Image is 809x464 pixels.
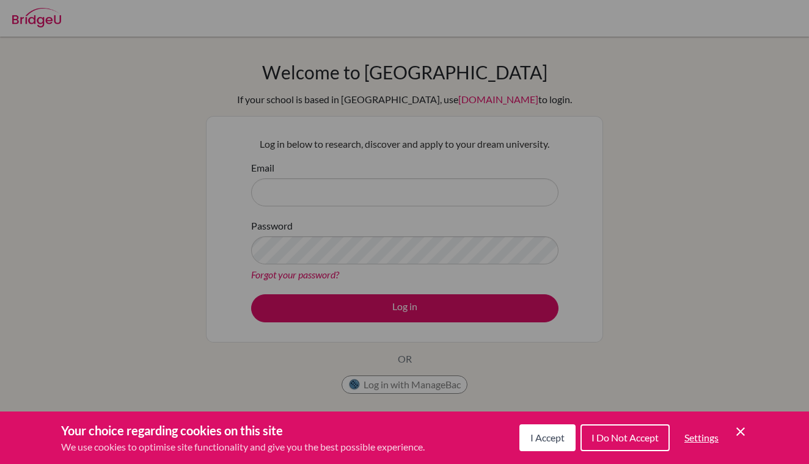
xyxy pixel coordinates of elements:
[675,426,728,450] button: Settings
[591,432,659,443] span: I Do Not Accept
[530,432,565,443] span: I Accept
[733,424,748,439] button: Save and close
[61,421,425,440] h3: Your choice regarding cookies on this site
[61,440,425,454] p: We use cookies to optimise site functionality and give you the best possible experience.
[580,424,670,451] button: I Do Not Accept
[684,432,719,443] span: Settings
[519,424,576,451] button: I Accept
